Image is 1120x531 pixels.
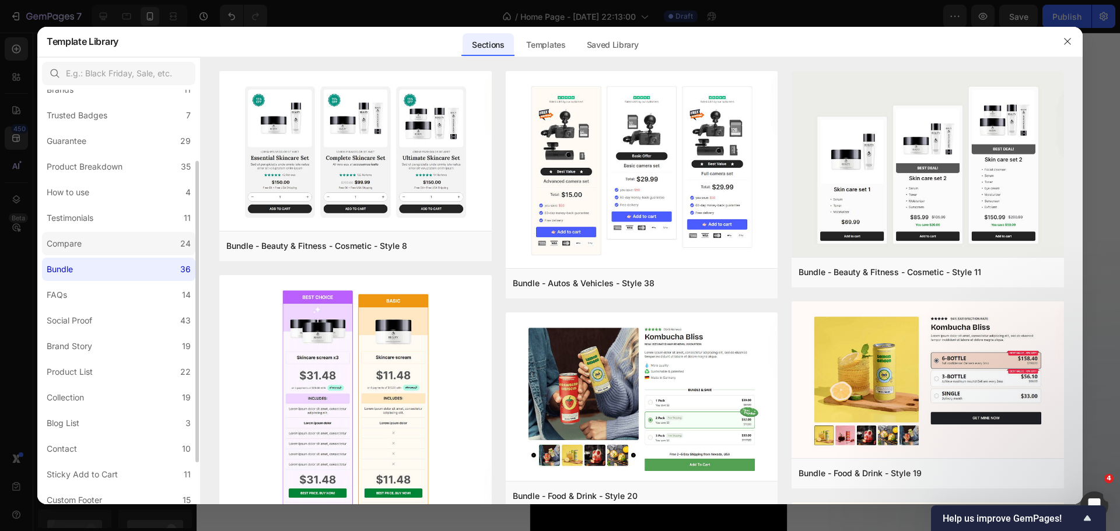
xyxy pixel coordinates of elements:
[186,108,191,122] div: 7
[10,162,246,183] p: [PERSON_NAME] LV011-01
[47,442,77,456] div: Contact
[13,287,244,419] p: Originally founded by visionary [PERSON_NAME], [PERSON_NAME] brings together designers, engineers...
[47,185,89,199] div: How to use
[1104,474,1114,483] span: 4
[513,489,638,503] div: Bundle - Food & Drink - Style 20
[577,33,648,57] div: Saved Library
[182,288,191,302] div: 14
[47,262,73,276] div: Bundle
[180,237,191,251] div: 24
[47,160,123,174] div: Product Breakdown
[47,339,92,353] div: Brand Story
[47,134,86,148] div: Guarantee
[506,312,778,483] img: bd20.png
[47,211,93,225] div: Testimonials
[506,71,778,270] img: bd38.png
[47,26,118,57] h2: Template Library
[799,466,922,480] div: Bundle - Food & Drink - Style 19
[47,83,73,97] div: Brands
[184,467,191,481] div: 11
[47,314,92,328] div: Social Proof
[47,467,118,481] div: Sticky Add to Cart
[180,134,191,148] div: 29
[517,33,575,57] div: Templates
[47,391,84,405] div: Collection
[792,301,1064,460] img: bd19.png
[42,62,195,85] input: E.g.: Black Friday, Sale, etc.
[185,185,191,199] div: 4
[183,493,191,507] div: 15
[513,276,654,290] div: Bundle - Autos & Vehicles - Style 38
[47,288,67,302] div: FAQs
[47,365,93,379] div: Product List
[47,237,82,251] div: Compare
[180,365,191,379] div: 22
[792,71,1064,259] img: bd11.png
[219,71,492,233] img: bd8.png
[47,493,102,507] div: Custom Footer
[799,265,981,279] div: Bundle - Beauty & Fitness - Cosmetic - Style 11
[182,391,191,405] div: 19
[182,339,191,353] div: 19
[226,239,407,253] div: Bundle - Beauty & Fitness - Cosmetic - Style 8
[463,33,513,57] div: Sections
[943,513,1080,524] span: Help us improve GemPages!
[184,211,191,225] div: 11
[943,511,1094,525] button: Show survey - Help us improve GemPages!
[184,83,191,97] div: 11
[180,262,191,276] div: 36
[47,108,107,122] div: Trusted Badges
[180,314,191,328] div: 43
[182,442,191,456] div: 10
[47,416,79,430] div: Blog List
[1080,491,1108,519] iframe: Intercom live chat
[185,416,191,430] div: 3
[181,160,191,174] div: 35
